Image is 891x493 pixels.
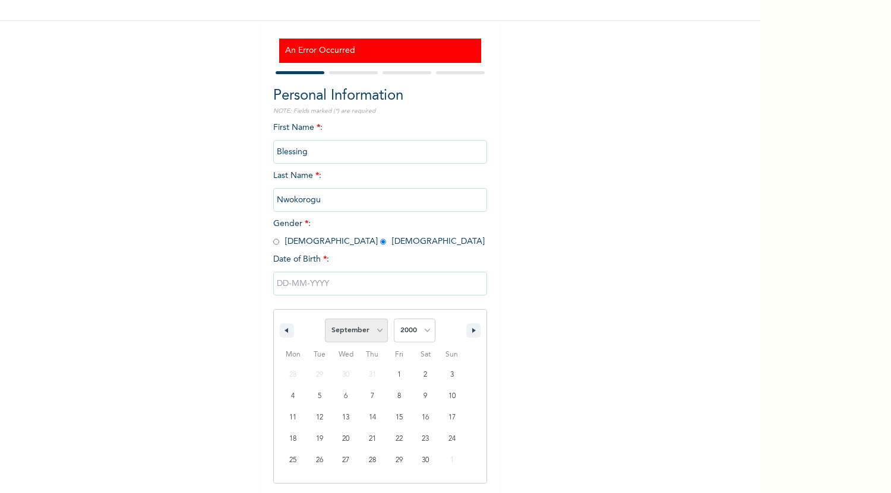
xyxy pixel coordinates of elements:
[412,345,439,364] span: Sat
[397,386,401,407] span: 8
[342,428,349,450] span: 20
[412,428,439,450] button: 23
[316,450,323,471] span: 26
[342,407,349,428] span: 13
[280,386,307,407] button: 4
[316,407,323,428] span: 12
[289,428,296,450] span: 18
[386,407,412,428] button: 15
[412,407,439,428] button: 16
[438,364,465,386] button: 3
[333,450,359,471] button: 27
[307,386,333,407] button: 5
[424,364,427,386] span: 2
[369,428,376,450] span: 21
[307,428,333,450] button: 19
[333,428,359,450] button: 20
[273,107,487,116] p: NOTE: Fields marked (*) are required
[333,407,359,428] button: 13
[396,428,403,450] span: 22
[273,188,487,212] input: Enter your last name
[344,386,347,407] span: 6
[359,386,386,407] button: 7
[273,253,329,266] span: Date of Birth :
[386,386,412,407] button: 8
[273,123,487,156] span: First Name :
[273,272,487,295] input: DD-MM-YYYY
[316,428,323,450] span: 19
[448,407,456,428] span: 17
[280,407,307,428] button: 11
[273,140,487,164] input: Enter your first name
[371,386,374,407] span: 7
[359,428,386,450] button: 21
[318,386,321,407] span: 5
[273,85,487,107] h2: Personal Information
[289,407,296,428] span: 11
[438,428,465,450] button: 24
[307,345,333,364] span: Tue
[359,345,386,364] span: Thu
[307,407,333,428] button: 12
[359,407,386,428] button: 14
[422,428,429,450] span: 23
[412,364,439,386] button: 2
[273,220,485,246] span: Gender : [DEMOGRAPHIC_DATA] [DEMOGRAPHIC_DATA]
[438,386,465,407] button: 10
[448,386,456,407] span: 10
[342,450,349,471] span: 27
[422,450,429,471] span: 30
[386,450,412,471] button: 29
[369,407,376,428] span: 14
[412,450,439,471] button: 30
[280,428,307,450] button: 18
[280,345,307,364] span: Mon
[397,364,401,386] span: 1
[412,386,439,407] button: 9
[386,345,412,364] span: Fri
[289,450,296,471] span: 25
[448,428,456,450] span: 24
[369,450,376,471] span: 28
[333,345,359,364] span: Wed
[422,407,429,428] span: 16
[285,44,475,57] h3: An Error Occurred
[438,345,465,364] span: Sun
[438,407,465,428] button: 17
[450,364,454,386] span: 3
[359,450,386,471] button: 28
[291,386,295,407] span: 4
[396,407,403,428] span: 15
[386,364,412,386] button: 1
[424,386,427,407] span: 9
[386,428,412,450] button: 22
[280,450,307,471] button: 25
[273,171,487,204] span: Last Name :
[333,386,359,407] button: 6
[307,450,333,471] button: 26
[396,450,403,471] span: 29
